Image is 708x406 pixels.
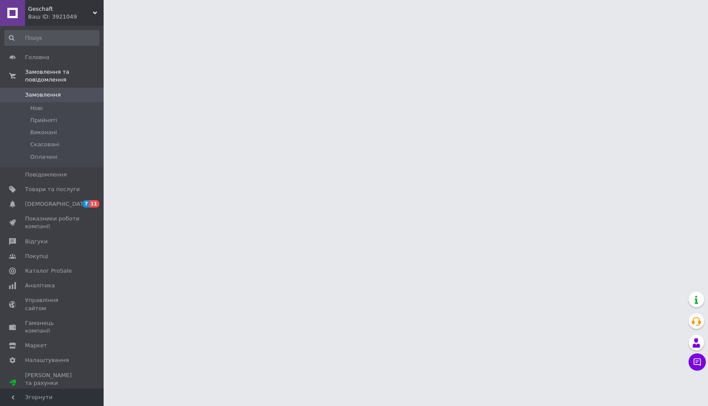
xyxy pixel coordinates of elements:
[25,54,49,61] span: Головна
[30,141,60,148] span: Скасовані
[25,282,55,290] span: Аналітика
[25,186,80,193] span: Товари та послуги
[4,30,99,46] input: Пошук
[82,200,89,208] span: 7
[25,371,80,395] span: [PERSON_NAME] та рахунки
[25,215,80,230] span: Показники роботи компанії
[25,252,48,260] span: Покупці
[689,353,706,371] button: Чат з покупцем
[89,200,99,208] span: 11
[25,68,104,84] span: Замовлення та повідомлення
[25,238,47,245] span: Відгуки
[25,200,89,208] span: [DEMOGRAPHIC_DATA]
[25,342,47,349] span: Маркет
[28,5,93,13] span: Geschaft
[28,13,104,21] div: Ваш ID: 3921049
[25,319,80,335] span: Гаманець компанії
[25,356,69,364] span: Налаштування
[25,296,80,312] span: Управління сайтом
[25,267,72,275] span: Каталог ProSale
[25,91,61,99] span: Замовлення
[30,104,43,112] span: Нові
[30,153,57,161] span: Оплачені
[30,129,57,136] span: Виконані
[30,116,57,124] span: Прийняті
[25,387,80,395] div: Prom топ
[25,171,67,179] span: Повідомлення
